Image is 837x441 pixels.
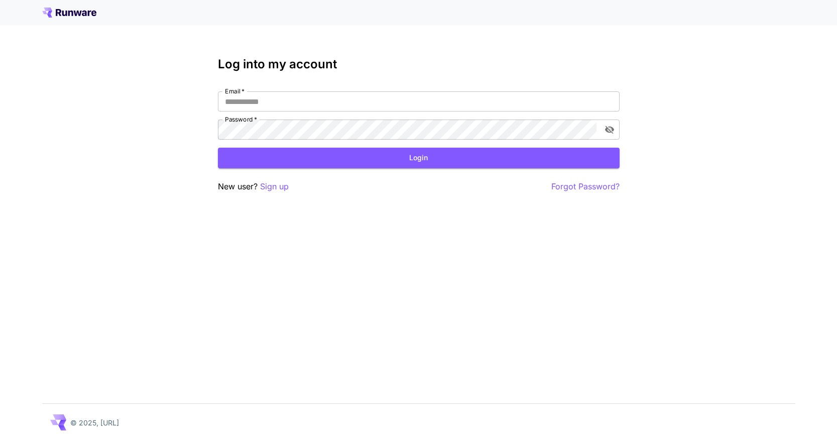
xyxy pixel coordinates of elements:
[70,417,119,428] p: © 2025, [URL]
[551,180,620,193] button: Forgot Password?
[218,180,289,193] p: New user?
[601,121,619,139] button: toggle password visibility
[225,87,245,95] label: Email
[218,57,620,71] h3: Log into my account
[260,180,289,193] button: Sign up
[225,115,257,124] label: Password
[218,148,620,168] button: Login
